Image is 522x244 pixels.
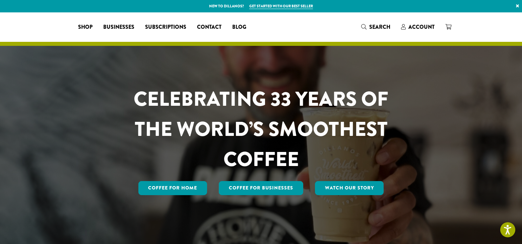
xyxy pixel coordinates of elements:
a: Watch Our Story [315,181,384,195]
span: Blog [232,23,246,31]
span: Search [369,23,390,31]
a: Get started with our best seller [249,3,313,9]
a: Coffee for Home [138,181,207,195]
span: Account [408,23,435,31]
a: Search [356,21,396,32]
a: Coffee For Businesses [219,181,303,195]
h1: CELEBRATING 33 YEARS OF THE WORLD’S SMOOTHEST COFFEE [114,84,408,174]
span: Shop [78,23,92,31]
span: Subscriptions [145,23,186,31]
span: Businesses [103,23,134,31]
a: Shop [73,22,98,32]
span: Contact [197,23,221,31]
